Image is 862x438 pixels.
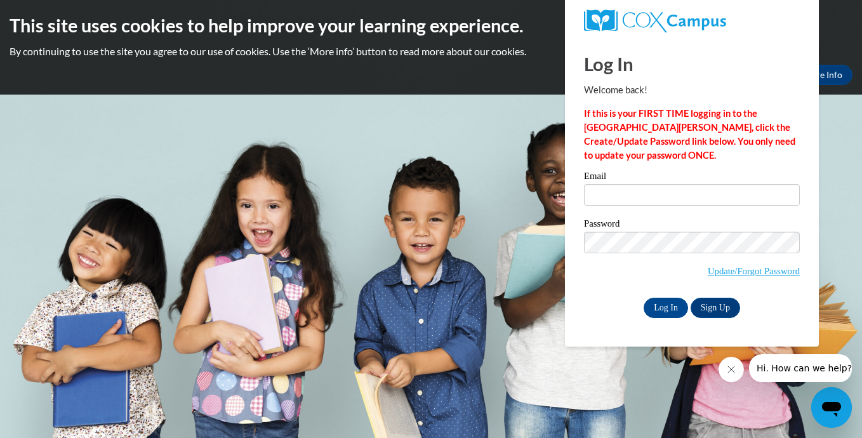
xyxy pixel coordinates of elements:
[584,10,800,32] a: COX Campus
[644,298,688,318] input: Log In
[584,171,800,184] label: Email
[10,13,852,38] h2: This site uses cookies to help improve your learning experience.
[584,108,795,161] strong: If this is your FIRST TIME logging in to the [GEOGRAPHIC_DATA][PERSON_NAME], click the Create/Upd...
[708,266,800,276] a: Update/Forgot Password
[584,10,726,32] img: COX Campus
[749,354,852,382] iframe: Message from company
[793,65,852,85] a: More Info
[719,357,744,382] iframe: Close message
[811,387,852,428] iframe: Button to launch messaging window
[10,44,852,58] p: By continuing to use the site you agree to our use of cookies. Use the ‘More info’ button to read...
[691,298,740,318] a: Sign Up
[584,219,800,232] label: Password
[584,51,800,77] h1: Log In
[584,83,800,97] p: Welcome back!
